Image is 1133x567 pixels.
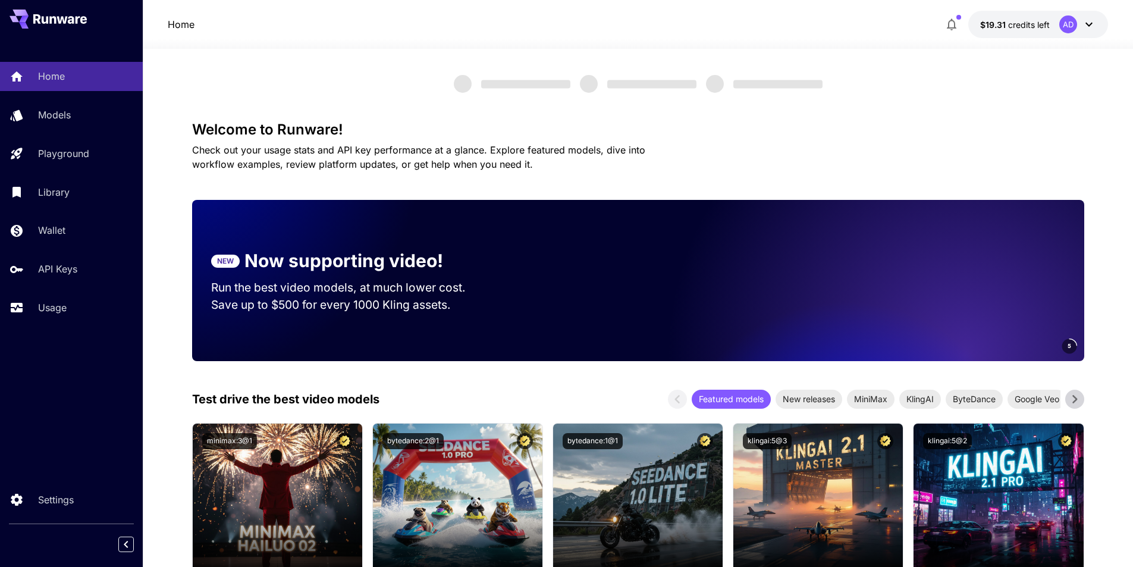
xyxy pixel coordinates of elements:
nav: breadcrumb [168,17,194,32]
button: Certified Model – Vetted for best performance and includes a commercial license. [697,433,713,449]
span: Featured models [692,393,771,405]
div: Collapse sidebar [127,534,143,555]
p: Now supporting video! [244,248,443,274]
div: AD [1059,15,1077,33]
p: Settings [38,493,74,507]
button: Certified Model – Vetted for best performance and includes a commercial license. [1058,433,1074,449]
div: MiniMax [847,390,895,409]
div: KlingAI [899,390,941,409]
span: 5 [1068,342,1071,350]
span: Check out your usage stats and API key performance at a glance. Explore featured models, dive int... [192,144,645,170]
h3: Welcome to Runware! [192,121,1084,138]
span: MiniMax [847,393,895,405]
div: New releases [776,390,842,409]
div: $19.31344 [980,18,1050,31]
button: klingai:5@2 [923,433,972,449]
p: Usage [38,300,67,315]
button: minimax:3@1 [202,433,257,449]
p: Save up to $500 for every 1000 Kling assets. [211,296,488,314]
button: Certified Model – Vetted for best performance and includes a commercial license. [517,433,533,449]
span: credits left [1008,20,1050,30]
button: Certified Model – Vetted for best performance and includes a commercial license. [877,433,893,449]
button: bytedance:1@1 [563,433,623,449]
span: Google Veo [1008,393,1066,405]
div: Featured models [692,390,771,409]
button: $19.31344AD [968,11,1108,38]
p: Wallet [38,223,65,237]
p: Run the best video models, at much lower cost. [211,279,488,296]
span: New releases [776,393,842,405]
button: klingai:5@3 [743,433,792,449]
span: $19.31 [980,20,1008,30]
p: NEW [217,256,234,267]
button: Collapse sidebar [118,537,134,552]
span: ByteDance [946,393,1003,405]
a: Home [168,17,194,32]
p: Models [38,108,71,122]
div: ByteDance [946,390,1003,409]
p: Library [38,185,70,199]
p: API Keys [38,262,77,276]
p: Home [38,69,65,83]
p: Playground [38,146,89,161]
div: Google Veo [1008,390,1066,409]
button: Certified Model – Vetted for best performance and includes a commercial license. [337,433,353,449]
span: KlingAI [899,393,941,405]
p: Test drive the best video models [192,390,379,408]
button: bytedance:2@1 [382,433,444,449]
